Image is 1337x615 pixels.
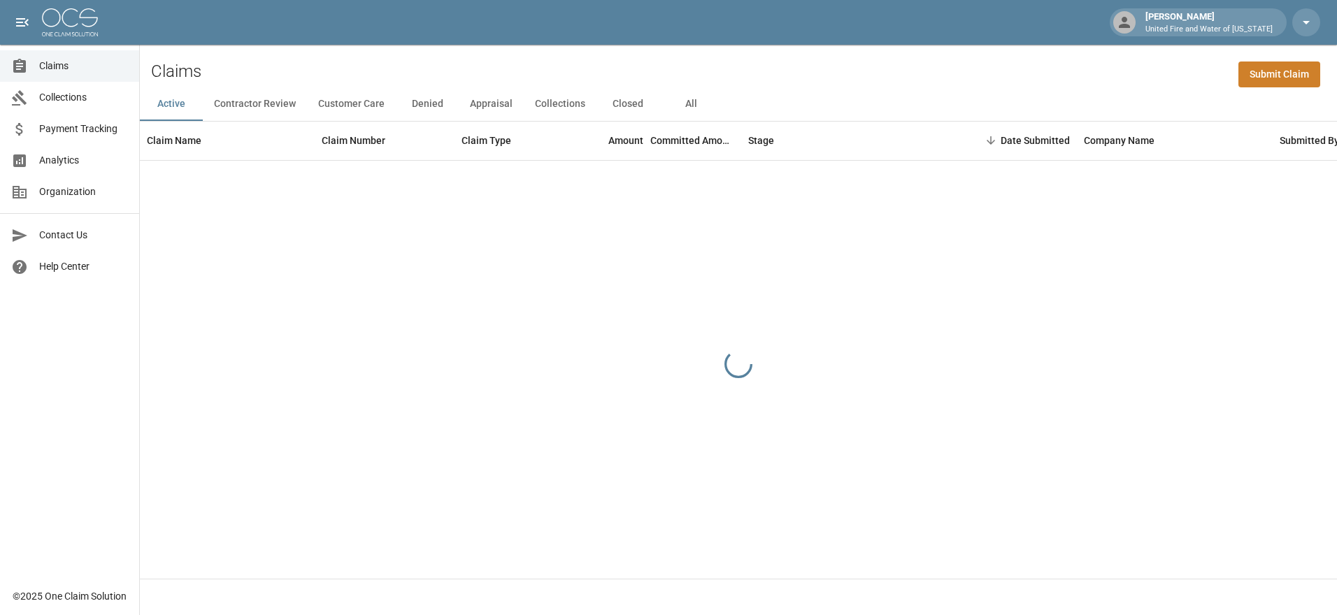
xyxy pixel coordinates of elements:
[39,153,128,168] span: Analytics
[650,121,741,160] div: Committed Amount
[981,131,1001,150] button: Sort
[1001,121,1070,160] div: Date Submitted
[140,121,315,160] div: Claim Name
[39,259,128,274] span: Help Center
[13,589,127,603] div: © 2025 One Claim Solution
[151,61,201,82] h2: Claims
[559,121,650,160] div: Amount
[39,122,128,136] span: Payment Tracking
[39,59,128,73] span: Claims
[462,121,511,160] div: Claim Type
[147,121,201,160] div: Claim Name
[1140,10,1278,35] div: [PERSON_NAME]
[455,121,559,160] div: Claim Type
[1145,24,1273,36] p: United Fire and Water of [US_STATE]
[659,87,722,121] button: All
[307,87,396,121] button: Customer Care
[8,8,36,36] button: open drawer
[396,87,459,121] button: Denied
[322,121,385,160] div: Claim Number
[42,8,98,36] img: ocs-logo-white-transparent.png
[650,121,734,160] div: Committed Amount
[140,87,203,121] button: Active
[459,87,524,121] button: Appraisal
[203,87,307,121] button: Contractor Review
[1077,121,1273,160] div: Company Name
[524,87,596,121] button: Collections
[951,121,1077,160] div: Date Submitted
[140,87,1337,121] div: dynamic tabs
[1084,121,1154,160] div: Company Name
[748,121,774,160] div: Stage
[39,90,128,105] span: Collections
[596,87,659,121] button: Closed
[1238,61,1320,87] a: Submit Claim
[39,184,128,199] span: Organization
[741,121,951,160] div: Stage
[39,228,128,243] span: Contact Us
[315,121,455,160] div: Claim Number
[608,121,643,160] div: Amount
